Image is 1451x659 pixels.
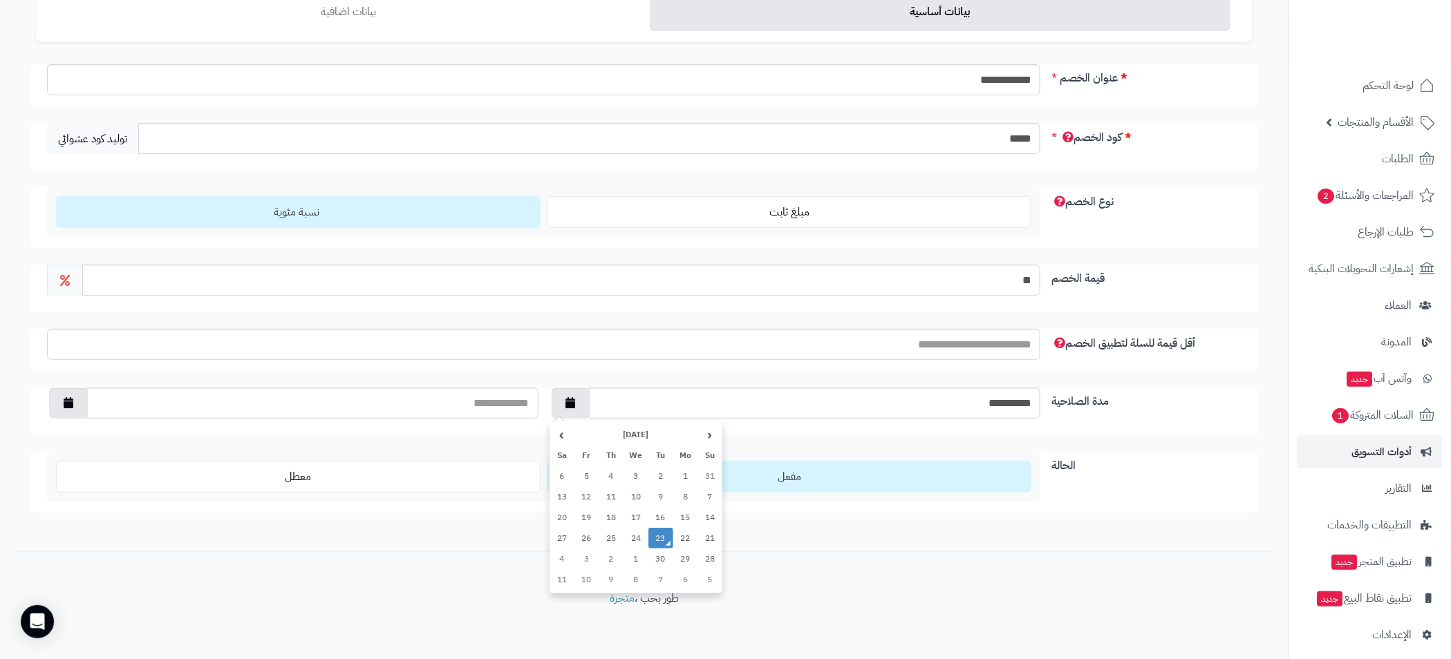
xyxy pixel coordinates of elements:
[47,123,138,154] span: توليد كود عشوائي
[624,507,648,528] td: 17
[1317,186,1414,205] span: المراجعات والأسئلة
[1046,388,1247,410] label: مدة الصلاحية
[1298,142,1443,175] a: الطلبات
[574,528,599,548] td: 26
[673,445,698,466] th: Mo
[673,466,698,486] td: 1
[1051,335,1195,352] span: أقل قيمة للسلة لتطبيق الخصم
[1318,189,1335,204] span: 2
[574,424,698,445] th: [DATE]
[599,486,624,507] td: 11
[698,424,722,445] th: ‹
[1347,372,1373,387] span: جديد
[624,466,648,486] td: 3
[698,569,722,590] td: 5
[673,486,698,507] td: 8
[673,548,698,569] td: 29
[673,507,698,528] td: 15
[285,468,311,485] span: معطل
[1346,369,1412,388] span: وآتس آب
[769,204,809,220] span: مبلغ ثابت
[550,528,574,548] td: 27
[1352,442,1412,461] span: أدوات التسويق
[1046,64,1247,86] label: عنوان الخصم
[21,605,54,638] div: Open Intercom Messenger
[599,445,624,466] th: Th
[1382,332,1412,352] span: المدونة
[698,528,722,548] td: 21
[648,528,673,548] td: 23
[1363,76,1414,95] span: لوحة التحكم
[1383,149,1414,169] span: الطلبات
[648,548,673,569] td: 30
[550,548,574,569] td: 4
[624,569,648,590] td: 8
[574,445,599,466] th: Fr
[1386,479,1412,498] span: التقارير
[574,466,599,486] td: 5
[1298,399,1443,432] a: السلات المتروكة1
[698,486,722,507] td: 7
[1331,552,1412,571] span: تطبيق المتجر
[1298,179,1443,212] a: المراجعات والأسئلة2
[1333,408,1349,423] span: 1
[599,528,624,548] td: 25
[1298,618,1443,651] a: الإعدادات
[1298,252,1443,285] a: إشعارات التحويلات البنكية
[624,445,648,466] th: We
[1298,435,1443,468] a: أدوات التسويق
[1316,589,1412,608] span: تطبيق نقاط البيع
[1318,591,1343,607] span: جديد
[274,204,319,220] span: نسبة مئوية
[673,528,698,548] td: 22
[1298,545,1443,578] a: تطبيق المتجرجديد
[1298,69,1443,102] a: لوحة التحكم
[673,569,698,590] td: 6
[648,486,673,507] td: 9
[1298,325,1443,359] a: المدونة
[778,468,801,485] span: مفعل
[624,486,648,507] td: 10
[599,569,624,590] td: 9
[574,486,599,507] td: 12
[1298,362,1443,395] a: وآتس آبجديد
[550,569,574,590] td: 11
[599,548,624,569] td: 2
[550,424,574,445] th: ›
[698,445,722,466] th: Su
[1328,515,1412,535] span: التطبيقات والخدمات
[574,569,599,590] td: 10
[1298,289,1443,322] a: العملاء
[624,548,648,569] td: 1
[1331,405,1414,425] span: السلات المتروكة
[1060,129,1122,146] span: كود الخصم
[550,466,574,486] td: 6
[610,590,635,607] a: متجرة
[648,507,673,528] td: 16
[1298,216,1443,249] a: طلبات الإرجاع
[698,548,722,569] td: 28
[648,466,673,486] td: 2
[599,466,624,486] td: 4
[698,466,722,486] td: 31
[1046,265,1247,287] label: قيمة الخصم
[1298,582,1443,615] a: تطبيق نقاط البيعجديد
[550,486,574,507] td: 13
[648,569,673,590] td: 7
[648,445,673,466] th: Tu
[599,507,624,528] td: 18
[1338,113,1414,132] span: الأقسام والمنتجات
[550,445,574,466] th: Sa
[1373,625,1412,644] span: الإعدادات
[1298,508,1443,542] a: التطبيقات والخدمات
[1051,193,1114,210] span: نوع الخصم
[1332,555,1358,570] span: جديد
[1046,452,1247,474] label: الحالة
[1309,259,1414,278] span: إشعارات التحويلات البنكية
[550,507,574,528] td: 20
[624,528,648,548] td: 24
[574,548,599,569] td: 3
[1298,472,1443,505] a: التقارير
[1385,296,1412,315] span: العملاء
[1358,222,1414,242] span: طلبات الإرجاع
